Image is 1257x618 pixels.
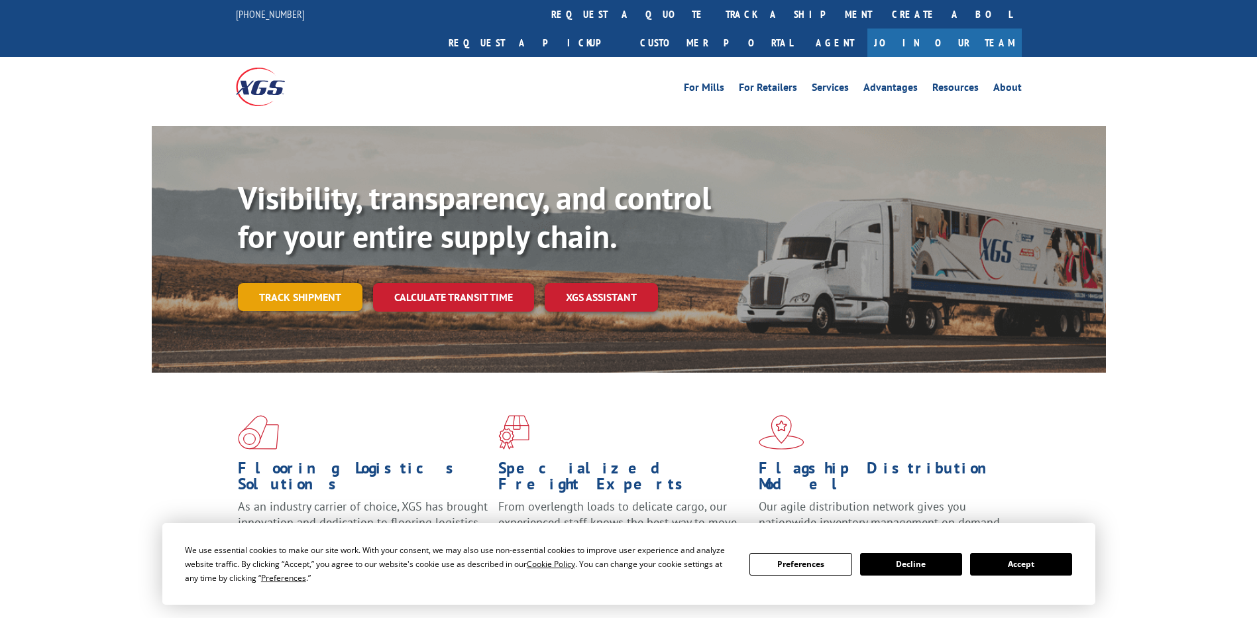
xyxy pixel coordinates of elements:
[236,7,305,21] a: [PHONE_NUMBER]
[498,460,749,499] h1: Specialized Freight Experts
[802,29,867,57] a: Agent
[238,460,488,499] h1: Flooring Logistics Solutions
[684,82,724,97] a: For Mills
[860,553,962,576] button: Decline
[373,283,534,312] a: Calculate transit time
[739,82,797,97] a: For Retailers
[261,572,306,584] span: Preferences
[630,29,802,57] a: Customer Portal
[970,553,1072,576] button: Accept
[867,29,1022,57] a: Join Our Team
[439,29,630,57] a: Request a pickup
[932,82,979,97] a: Resources
[759,499,1003,530] span: Our agile distribution network gives you nationwide inventory management on demand.
[185,543,734,585] div: We use essential cookies to make our site work. With your consent, we may also use non-essential ...
[545,283,658,312] a: XGS ASSISTANT
[238,499,488,546] span: As an industry carrier of choice, XGS has brought innovation and dedication to flooring logistics...
[498,415,529,450] img: xgs-icon-focused-on-flooring-red
[238,415,279,450] img: xgs-icon-total-supply-chain-intelligence-red
[812,82,849,97] a: Services
[527,558,575,570] span: Cookie Policy
[759,460,1009,499] h1: Flagship Distribution Model
[238,283,362,311] a: Track shipment
[238,177,711,257] b: Visibility, transparency, and control for your entire supply chain.
[759,415,804,450] img: xgs-icon-flagship-distribution-model-red
[993,82,1022,97] a: About
[162,523,1095,605] div: Cookie Consent Prompt
[749,553,851,576] button: Preferences
[863,82,918,97] a: Advantages
[498,499,749,558] p: From overlength loads to delicate cargo, our experienced staff knows the best way to move your fr...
